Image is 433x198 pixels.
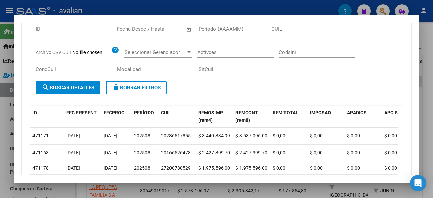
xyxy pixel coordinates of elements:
span: $ 0,00 [273,150,286,155]
span: ID [32,110,37,115]
datatable-header-cell: IMPOSAD [307,106,344,128]
span: $ 0,00 [384,165,397,171]
span: [DATE] [66,150,80,155]
mat-icon: help [111,46,119,54]
span: [DATE] [66,133,80,138]
span: 202508 [134,165,150,171]
span: REMCONT (rem8) [235,110,258,123]
span: 471163 [32,150,49,155]
span: APO B SOC [384,110,408,115]
datatable-header-cell: FEC PRESENT [64,106,101,128]
span: $ 1.975.596,00 [235,165,267,171]
span: FEC PRESENT [66,110,97,115]
span: $ 3.537.096,00 [235,133,267,138]
datatable-header-cell: ID [30,106,64,128]
div: 27200780529 [161,164,191,172]
span: $ 1.975.596,00 [198,165,230,171]
datatable-header-cell: REMOSIMP (rem4) [196,106,233,128]
datatable-header-cell: FECPROC [101,106,131,128]
button: Borrar Filtros [106,81,167,94]
input: Archivo CSV CUIL [72,50,111,56]
datatable-header-cell: APADIOS [344,106,382,128]
span: [DATE] [66,165,80,171]
div: Open Intercom Messenger [410,175,426,191]
span: [DATE] [104,150,117,155]
span: 471178 [32,165,49,171]
span: $ 0,00 [347,165,360,171]
span: [DATE] [104,165,117,171]
mat-icon: search [42,83,50,91]
datatable-header-cell: PERÍODO [131,106,158,128]
span: $ 0,00 [347,150,360,155]
mat-icon: delete [112,83,120,91]
datatable-header-cell: CUIL [158,106,196,128]
span: $ 0,00 [347,133,360,138]
span: PERÍODO [134,110,154,115]
datatable-header-cell: REMCONT (rem8) [233,106,270,128]
span: IMPOSAD [310,110,331,115]
span: $ 0,00 [273,133,286,138]
span: Archivo CSV CUIL [36,50,72,55]
button: Buscar Detalles [36,81,100,94]
span: $ 0,00 [310,133,323,138]
span: FECPROC [104,110,124,115]
span: $ 0,00 [310,150,323,155]
span: Borrar Filtros [112,85,161,91]
span: APADIOS [347,110,367,115]
span: [DATE] [104,133,117,138]
span: Seleccionar Gerenciador [124,49,186,56]
span: $ 2.427.399,70 [235,150,267,155]
span: CUIL [161,110,171,115]
span: $ 3.440.334,99 [198,133,230,138]
span: 202508 [134,150,150,155]
span: $ 2.427.399,70 [198,150,230,155]
input: Fecha inicio [117,26,144,32]
span: 202508 [134,133,150,138]
button: Open calendar [185,26,193,34]
span: REM TOTAL [273,110,298,115]
span: $ 0,00 [273,165,286,171]
span: REMOSIMP (rem4) [198,110,223,123]
span: $ 0,00 [310,165,323,171]
datatable-header-cell: REM TOTAL [270,106,307,128]
span: Buscar Detalles [42,85,94,91]
span: 471171 [32,133,49,138]
div: 20286517855 [161,132,191,140]
span: $ 0,00 [384,150,397,155]
div: 20166526478 [161,149,191,157]
datatable-header-cell: APO B SOC [382,106,419,128]
input: Fecha fin [151,26,183,32]
span: $ 0,00 [384,133,397,138]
